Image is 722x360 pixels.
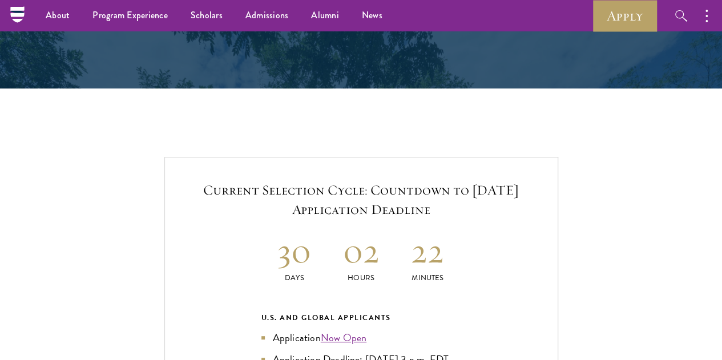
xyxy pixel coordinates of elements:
h2: 30 [261,229,328,272]
h2: 22 [394,229,461,272]
p: Minutes [394,272,461,284]
p: Days [261,272,328,284]
h2: 02 [328,229,394,272]
div: U.S. and Global Applicants [261,312,461,324]
h5: Current Selection Cycle: Countdown to [DATE] Application Deadline [188,180,535,219]
p: Hours [328,272,394,284]
li: Application [261,330,461,346]
a: Now Open [321,330,367,345]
